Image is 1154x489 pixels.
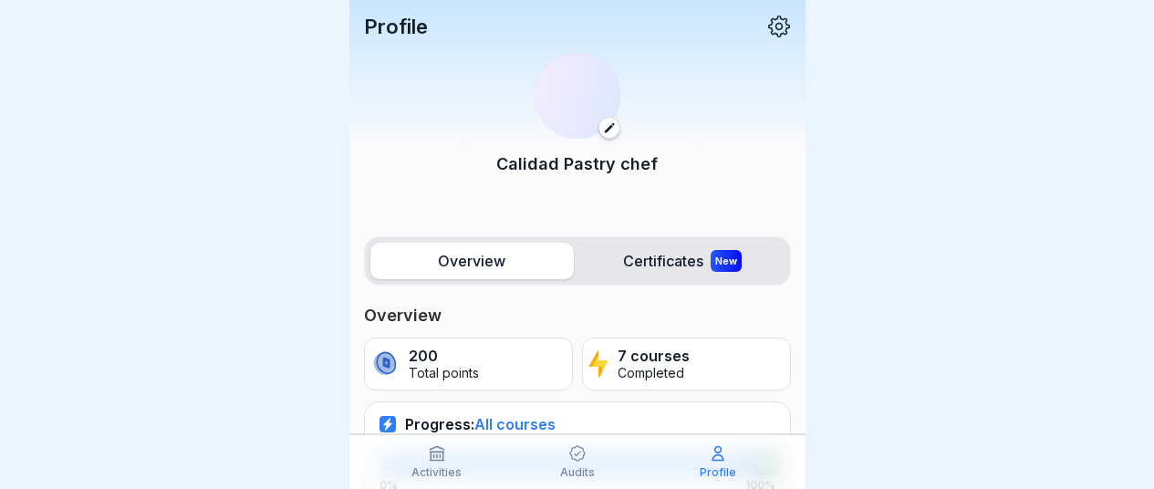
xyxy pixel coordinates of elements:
[409,348,479,365] p: 200
[370,349,400,380] img: coin.svg
[560,466,595,479] p: Audits
[364,305,791,327] p: Overview
[364,15,428,38] p: Profile
[581,243,785,279] label: Certificates
[405,415,556,433] p: Progress:
[700,466,736,479] p: Profile
[588,349,609,380] img: lightning.svg
[411,466,462,479] p: Activities
[618,366,690,381] p: Completed
[370,243,574,279] label: Overview
[711,250,742,272] div: New
[618,348,690,365] p: 7 courses
[474,415,556,433] span: All courses
[409,366,479,381] p: Total points
[496,151,658,176] p: Calidad Pastry chef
